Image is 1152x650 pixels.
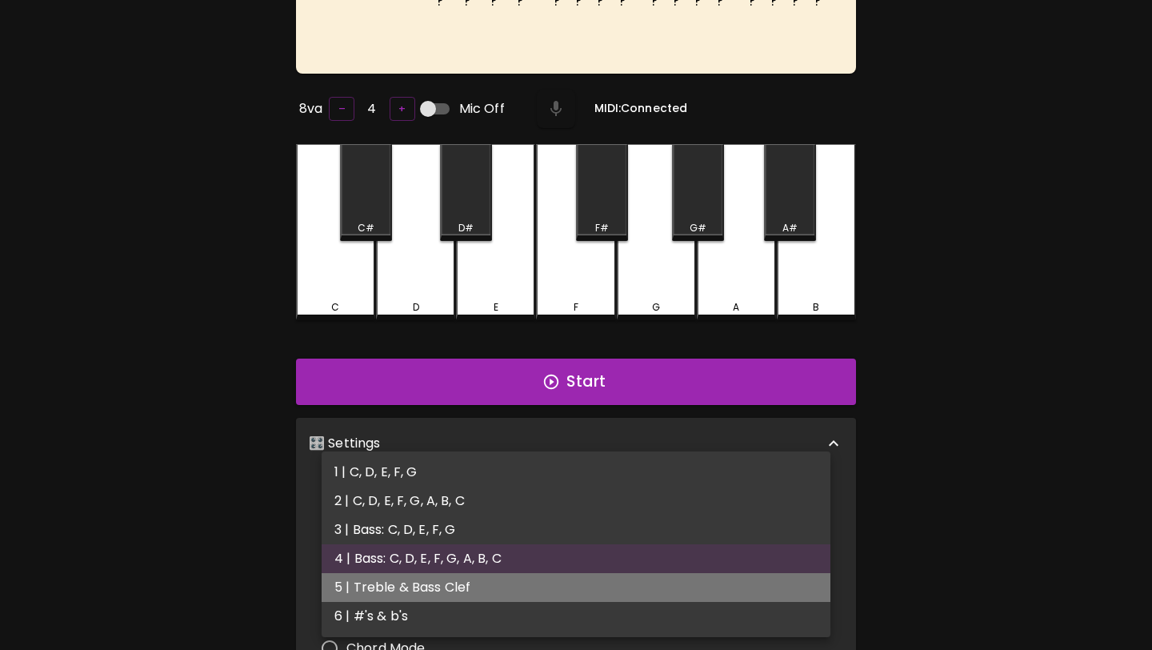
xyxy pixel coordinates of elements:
li: 1 | C, D, E, F, G [322,458,830,487]
li: 5 | Treble & Bass Clef [322,573,830,602]
li: 6 | #'s & b's [322,602,830,631]
li: 4 | Bass: C, D, E, F, G, A, B, C [322,544,830,573]
li: 3 | Bass: C, D, E, F, G [322,516,830,544]
li: 2 | C, D, E, F, G, A, B, C [322,487,830,516]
